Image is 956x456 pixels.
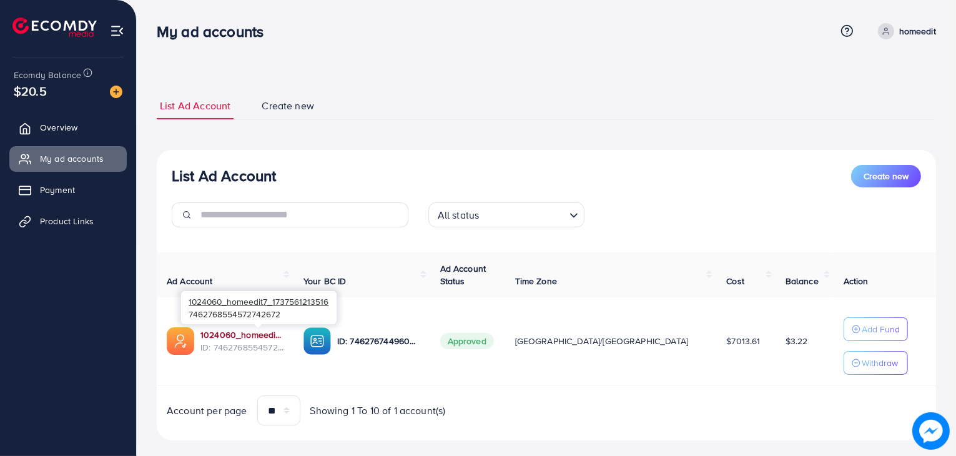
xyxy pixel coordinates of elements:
a: My ad accounts [9,146,127,171]
h3: My ad accounts [157,22,273,41]
p: homeedit [899,24,936,39]
a: homeedit [873,23,936,39]
button: Create new [851,165,921,187]
div: Search for option [428,202,584,227]
img: image [912,412,950,450]
span: Create new [262,99,314,113]
span: Payment [40,184,75,196]
a: Overview [9,115,127,140]
span: Approved [440,333,494,349]
span: Ecomdy Balance [14,69,81,81]
span: [GEOGRAPHIC_DATA]/[GEOGRAPHIC_DATA] [515,335,689,347]
span: My ad accounts [40,152,104,165]
span: ID: 7462768554572742672 [200,341,283,354]
img: logo [12,17,97,37]
img: image [110,86,122,98]
span: Cost [726,275,744,287]
span: 1024060_homeedit7_1737561213516 [189,295,328,307]
span: Create new [864,170,909,182]
h3: List Ad Account [172,167,276,185]
a: Payment [9,177,127,202]
button: Add Fund [844,317,908,341]
span: Product Links [40,215,94,227]
span: Time Zone [515,275,557,287]
span: $7013.61 [726,335,760,347]
img: ic-ba-acc.ded83a64.svg [303,327,331,355]
span: Ad Account [167,275,213,287]
a: 1024060_homeedit7_1737561213516 [200,329,283,341]
span: Balance [786,275,819,287]
span: Showing 1 To 10 of 1 account(s) [310,404,446,418]
input: Search for option [483,204,564,224]
div: 7462768554572742672 [181,291,337,324]
span: $3.22 [786,335,808,347]
span: Overview [40,121,77,134]
span: Action [844,275,869,287]
span: List Ad Account [160,99,230,113]
span: Your BC ID [303,275,347,287]
span: Ad Account Status [440,262,486,287]
p: Add Fund [862,322,900,337]
span: $20.5 [14,82,47,100]
img: ic-ads-acc.e4c84228.svg [167,327,194,355]
p: Withdraw [862,355,898,370]
a: Product Links [9,209,127,234]
span: All status [435,206,482,224]
button: Withdraw [844,351,908,375]
img: menu [110,24,124,38]
span: Account per page [167,404,247,418]
p: ID: 7462767449604177937 [337,334,420,349]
